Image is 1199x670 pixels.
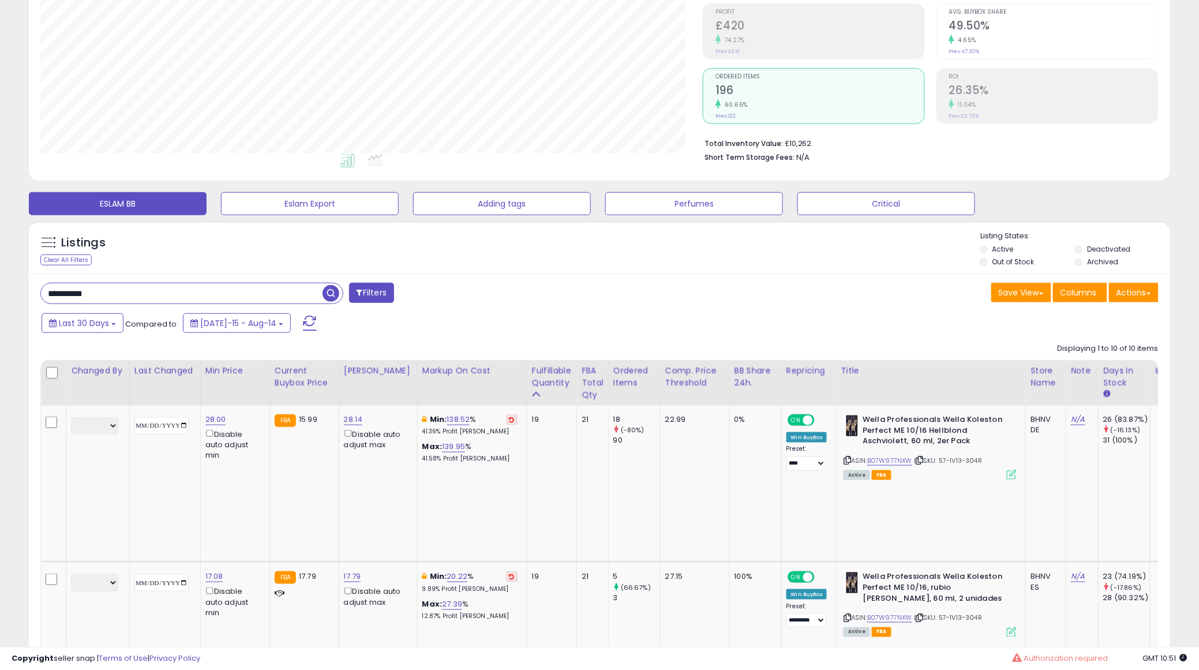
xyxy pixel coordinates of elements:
[532,365,572,389] div: Fulfillable Quantity
[715,9,924,16] span: Profit
[442,441,465,452] a: 139.95
[715,48,740,55] small: Prev: £241
[786,445,827,471] div: Preset:
[344,571,361,582] a: 17.79
[789,416,803,425] span: ON
[813,416,831,425] span: OFF
[721,100,748,109] small: 60.66%
[422,585,518,593] p: 9.89% Profit [PERSON_NAME]
[1031,365,1061,389] div: Store Name
[1071,365,1093,377] div: Note
[715,113,736,119] small: Prev: 122
[275,414,296,427] small: FBA
[183,313,291,333] button: [DATE]-15 - Aug-14
[705,136,1150,149] li: £10,262
[430,414,447,425] b: Min:
[442,598,462,610] a: 27.39
[422,441,443,452] b: Max:
[1071,414,1085,425] a: N/A
[786,432,827,443] div: Win BuyBox
[1103,389,1110,399] small: Days In Stock.
[949,113,979,119] small: Prev: 23.73%
[1061,287,1097,298] span: Columns
[613,414,660,425] div: 18
[715,74,924,80] span: Ordered Items
[735,571,773,582] div: 100%
[275,571,296,584] small: FBA
[789,572,803,582] span: ON
[275,365,334,389] div: Current Buybox Price
[844,470,870,480] span: All listings currently available for purchase on Amazon
[12,653,200,664] div: seller snap | |
[447,414,470,425] a: 138.52
[344,414,363,425] a: 28.14
[205,585,261,618] div: Disable auto adjust min
[949,19,1158,35] h2: 49.50%
[992,257,1035,267] label: Out of Stock
[863,571,1003,607] b: Wella Professionals Wella Koleston Perfect ME 10/16, rubio [PERSON_NAME], 60 ml, 2 unidades
[200,317,276,329] span: [DATE]-15 - Aug-14
[422,612,518,620] p: 12.87% Profit [PERSON_NAME]
[1103,593,1150,603] div: 28 (90.32%)
[349,283,394,303] button: Filters
[914,456,982,465] span: | SKU: 57-1V13-304R
[1103,435,1150,446] div: 31 (100%)
[867,613,912,623] a: B07W977NXW
[1143,653,1187,664] span: 2025-09-14 10:51 GMT
[422,571,518,593] div: %
[59,317,109,329] span: Last 30 Days
[949,74,1158,80] span: ROI
[29,192,207,215] button: ESLAM BB
[844,414,860,437] img: 41CIuPjhdEL._SL40_.jpg
[299,414,317,425] span: 15.99
[844,627,870,637] span: All listings currently available for purchase on Amazon
[61,235,106,251] h5: Listings
[1031,414,1057,435] div: BHNV DE
[205,365,265,377] div: Min Price
[813,572,831,582] span: OFF
[1103,571,1150,582] div: 23 (74.19%)
[422,428,518,436] p: 41.36% Profit [PERSON_NAME]
[786,602,827,628] div: Preset:
[125,319,178,330] span: Compared to:
[344,585,409,608] div: Disable auto adjust max
[1087,257,1118,267] label: Archived
[532,571,568,582] div: 19
[605,192,783,215] button: Perfumes
[205,428,261,461] div: Disable auto adjust min
[665,414,721,425] div: 22.99
[582,571,599,582] div: 21
[1109,283,1159,302] button: Actions
[980,231,1170,242] p: Listing States:
[66,360,130,406] th: CSV column name: cust_attr_2_Changed by
[1031,571,1057,592] div: BHNV ES
[872,627,891,637] span: FBA
[867,456,912,466] a: B07W977NXW
[705,139,783,148] b: Total Inventory Value:
[715,84,924,99] h2: 196
[40,254,92,265] div: Clear All Filters
[1111,425,1140,435] small: (-16.13%)
[422,598,443,609] b: Max:
[1058,343,1159,354] div: Displaying 1 to 10 of 10 items
[863,414,1003,450] b: Wella Professionals Wella Koleston Perfect ME 10/16 Hellblond Aschviolett, 60 ml, 2er Pack
[430,571,447,582] b: Min:
[872,470,891,480] span: FBA
[12,653,54,664] strong: Copyright
[621,425,645,435] small: (-80%)
[613,571,660,582] div: 5
[1103,414,1150,425] div: 26 (83.87%)
[991,283,1051,302] button: Save View
[735,414,773,425] div: 0%
[149,653,200,664] a: Privacy Policy
[621,583,651,592] small: (66.67%)
[582,365,604,401] div: FBA Total Qty
[413,192,591,215] button: Adding tags
[954,36,977,44] small: 4.65%
[721,36,745,44] small: 74.27%
[1103,365,1145,389] div: Days In Stock
[844,571,860,594] img: 41CIuPjhdEL._SL40_.jpg
[949,84,1158,99] h2: 26.35%
[735,365,777,389] div: BB Share 24h.
[954,100,976,109] small: 11.04%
